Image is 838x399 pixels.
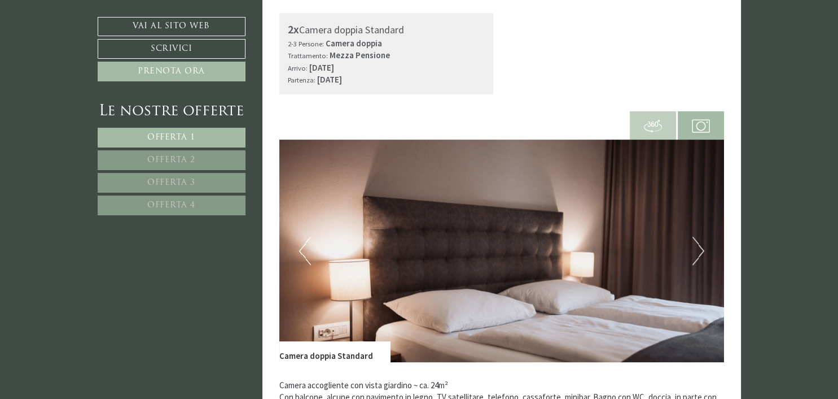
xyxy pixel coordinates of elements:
span: Offerta 3 [147,179,195,187]
a: Prenota ora [98,62,245,81]
button: Next [692,237,704,265]
b: [DATE] [317,74,342,85]
img: 360-grad.svg [644,117,662,135]
button: Previous [299,237,311,265]
small: Partenza: [288,75,315,84]
a: Scrivici [98,39,245,59]
div: Buon giorno, come possiamo aiutarla? [8,30,155,62]
span: Offerta 1 [147,133,195,142]
button: Invia [383,298,445,318]
b: [DATE] [309,62,334,73]
a: Vai al sito web [98,17,245,36]
div: Camera doppia Standard [288,21,485,38]
img: image [279,140,724,362]
div: Montis – Active Nature Spa [17,32,150,41]
small: 2-3 Persone: [288,39,324,48]
small: Trattamento: [288,51,328,60]
small: Arrivo: [288,63,308,72]
small: 14:19 [17,53,150,60]
b: Mezza Pensione [330,50,390,60]
b: 2x [288,22,299,36]
div: mercoledì [194,8,251,27]
span: Offerta 4 [147,201,195,210]
span: Offerta 2 [147,156,195,164]
img: camera.svg [692,117,710,135]
div: Le nostre offerte [98,101,245,122]
b: Camera doppia [326,38,382,49]
div: Camera doppia Standard [279,341,390,362]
